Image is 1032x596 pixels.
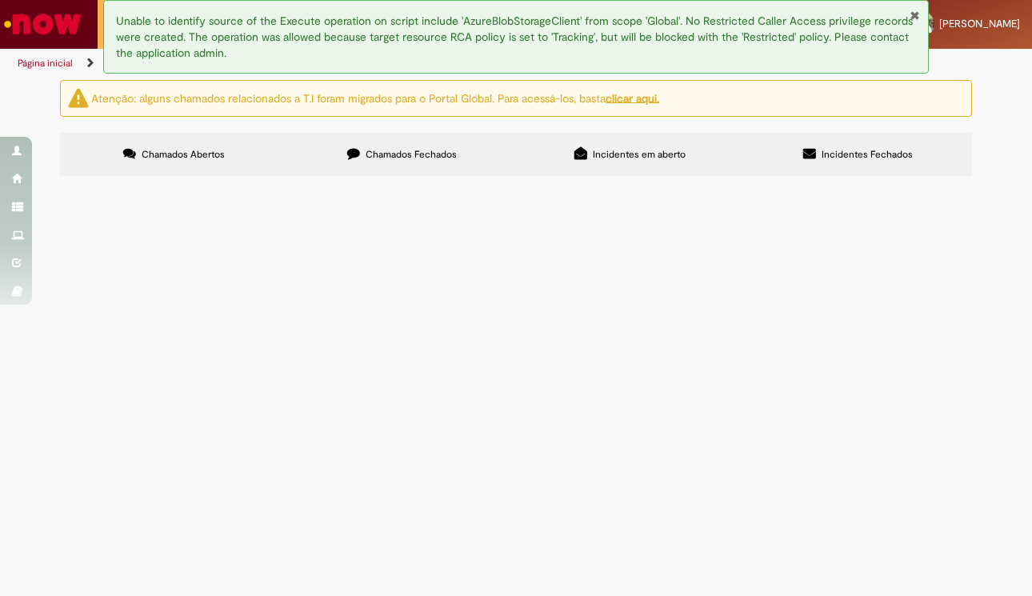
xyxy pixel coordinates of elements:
[91,90,659,105] ng-bind-html: Atenção: alguns chamados relacionados a T.I foram migrados para o Portal Global. Para acessá-los,...
[116,14,913,60] span: Unable to identify source of the Execute operation on script include 'AzureBlobStorageClient' fro...
[939,17,1020,30] span: [PERSON_NAME]
[2,8,84,40] img: ServiceNow
[822,148,913,161] span: Incidentes Fechados
[606,90,659,105] a: clicar aqui.
[366,148,457,161] span: Chamados Fechados
[910,9,920,22] button: Fechar Notificação
[142,148,225,161] span: Chamados Abertos
[18,57,73,70] a: Página inicial
[593,148,686,161] span: Incidentes em aberto
[12,49,676,78] ul: Trilhas de página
